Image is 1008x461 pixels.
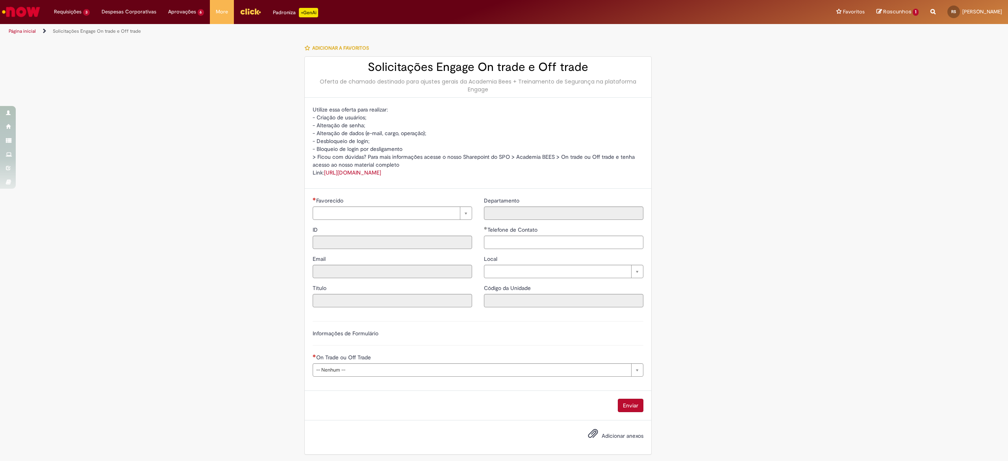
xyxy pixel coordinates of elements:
[484,265,643,278] a: Limpar campo Local
[484,206,643,220] input: Departamento
[951,9,956,14] span: RS
[487,226,539,233] span: Telefone de Contato
[316,354,372,361] span: On Trade ou Off Trade
[313,294,472,307] input: Título
[313,226,319,234] label: Somente leitura - ID
[83,9,90,16] span: 3
[484,255,499,262] span: Local
[9,28,36,34] a: Página inicial
[843,8,865,16] span: Favoritos
[484,294,643,307] input: Código da Unidade
[6,24,666,39] ul: Trilhas de página
[273,8,318,17] div: Padroniza
[313,106,643,177] p: Utilize essa oferta para realizar: - Criação de usuários; - Alteração de senha; - Alteração de da...
[586,426,600,444] button: Adicionar anexos
[313,61,643,74] h2: Solicitações Engage On trade e Off trade
[1,4,41,20] img: ServiceNow
[324,169,381,176] a: [URL][DOMAIN_NAME]
[240,6,261,17] img: click_logo_yellow_360x200.png
[484,236,643,249] input: Telefone de Contato
[299,8,318,17] p: +GenAi
[313,236,472,249] input: ID
[313,255,327,263] label: Somente leitura - Email
[313,354,316,357] span: Necessários
[883,8,912,15] span: Rascunhos
[484,197,521,204] label: Somente leitura - Departamento
[312,45,369,51] span: Adicionar a Favoritos
[54,8,82,16] span: Requisições
[313,78,643,93] div: Oferta de chamado destinado para ajustes gerais da Academia Bees + Treinamento de Segurança na pl...
[876,8,919,16] a: Rascunhos
[962,8,1002,15] span: [PERSON_NAME]
[313,197,316,201] span: Necessários
[313,206,472,220] a: Limpar campo Favorecido
[53,28,141,34] a: Solicitações Engage On trade e Off trade
[484,227,487,230] span: Obrigatório Preenchido
[313,226,319,233] span: Somente leitura - ID
[484,284,532,292] label: Somente leitura - Código da Unidade
[316,364,627,376] span: -- Nenhum --
[102,8,156,16] span: Despesas Corporativas
[216,8,228,16] span: More
[618,399,643,412] button: Enviar
[316,197,345,204] span: Necessários - Favorecido
[168,8,196,16] span: Aprovações
[304,40,373,56] button: Adicionar a Favoritos
[602,432,643,439] span: Adicionar anexos
[313,265,472,278] input: Email
[313,284,328,292] label: Somente leitura - Título
[313,255,327,262] span: Somente leitura - Email
[198,9,204,16] span: 6
[913,9,919,16] span: 1
[313,330,378,337] label: Informações de Formulário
